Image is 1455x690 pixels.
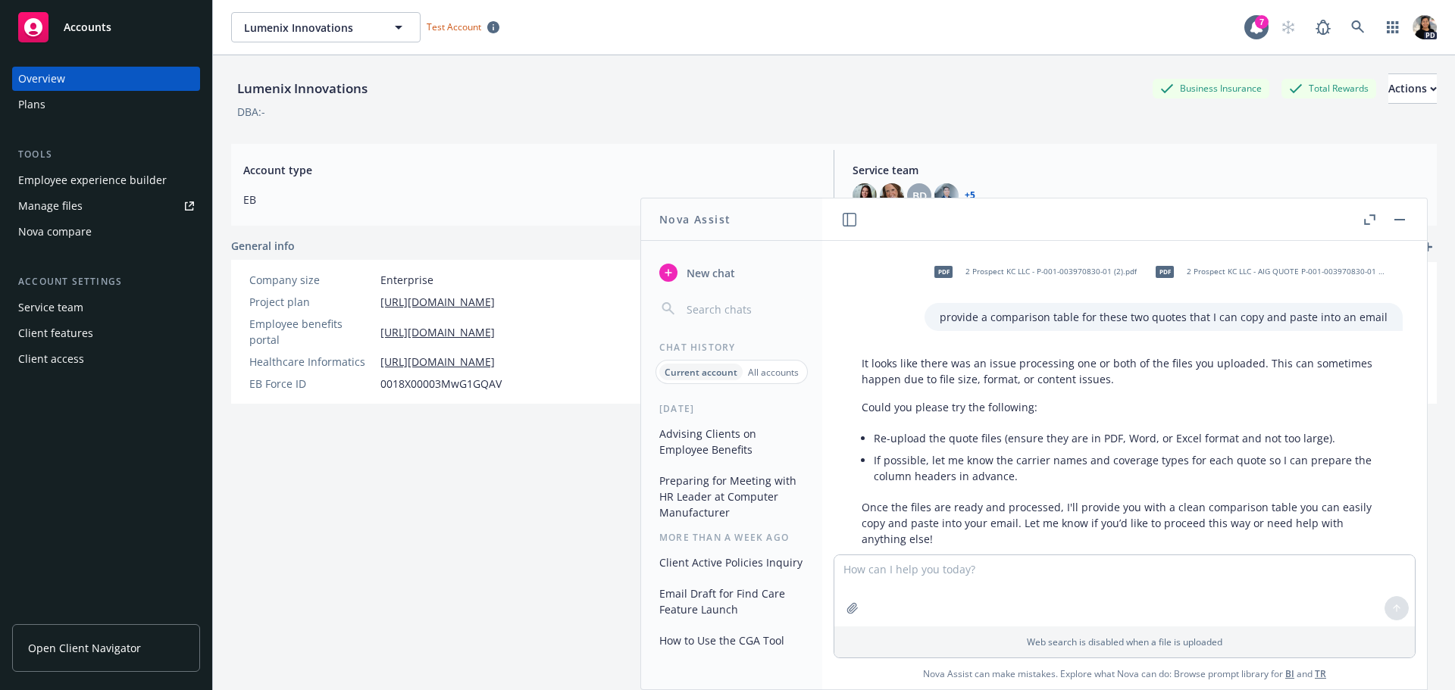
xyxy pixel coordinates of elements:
[912,188,927,204] span: BD
[12,220,200,244] a: Nova compare
[1388,74,1437,103] div: Actions
[940,309,1388,325] p: provide a comparison table for these two quotes that I can copy and paste into an email
[1187,267,1385,276] span: 2 Prospect KC LLC - AIG QUOTE P-001-003970830-01 (2) (1).pdf
[421,19,505,35] span: Test Account
[1419,238,1437,256] a: add
[249,376,374,392] div: EB Force ID
[828,658,1421,689] span: Nova Assist can make mistakes. Explore what Nova can do: Browse prompt library for and
[12,274,200,289] div: Account settings
[653,550,810,575] button: Client Active Policies Inquiry
[243,192,815,208] span: EB
[380,354,495,370] a: [URL][DOMAIN_NAME]
[12,6,200,48] a: Accounts
[684,298,804,320] input: Search chats
[1308,12,1338,42] a: Report a Bug
[853,162,1425,178] span: Service team
[12,147,200,162] div: Tools
[18,92,45,117] div: Plans
[934,266,953,277] span: pdf
[1413,15,1437,39] img: photo
[862,355,1388,387] p: It looks like there was an issue processing one or both of the files you uploaded. This can somet...
[1315,667,1326,680] a: TR
[862,499,1388,547] p: Once the files are ready and processed, I'll provide you with a clean comparison table you can ea...
[18,67,65,91] div: Overview
[843,635,1406,648] p: Web search is disabled when a file is uploaded
[12,321,200,345] a: Client features
[925,253,1140,291] div: pdf2 Prospect KC LLC - P-001-003970830-01 (2).pdf
[12,67,200,91] a: Overview
[653,468,810,525] button: Preparing for Meeting with HR Leader at Computer Manufacturer
[653,259,810,286] button: New chat
[231,238,295,254] span: General info
[653,581,810,622] button: Email Draft for Find Care Feature Launch
[12,92,200,117] a: Plans
[1388,73,1437,104] button: Actions
[1153,79,1269,98] div: Business Insurance
[1273,12,1303,42] a: Start snowing
[1146,253,1388,291] div: pdf2 Prospect KC LLC - AIG QUOTE P-001-003970830-01 (2) (1).pdf
[380,272,433,288] span: Enterprise
[249,316,374,348] div: Employee benefits portal
[659,211,731,227] h1: Nova Assist
[18,194,83,218] div: Manage files
[12,168,200,192] a: Employee experience builder
[874,449,1388,487] li: If possible, let me know the carrier names and coverage types for each quote so I can prepare the...
[853,183,877,208] img: photo
[243,162,815,178] span: Account type
[653,421,810,462] button: Advising Clients on Employee Benefits
[244,20,375,36] span: Lumenix Innovations
[12,295,200,320] a: Service team
[1156,266,1174,277] span: pdf
[380,324,495,340] a: [URL][DOMAIN_NAME]
[1378,12,1408,42] a: Switch app
[18,295,83,320] div: Service team
[1285,667,1294,680] a: BI
[665,366,737,379] p: Current account
[641,402,822,415] div: [DATE]
[18,168,167,192] div: Employee experience builder
[12,347,200,371] a: Client access
[874,427,1388,449] li: Re-upload the quote files (ensure they are in PDF, Word, or Excel format and not too large).
[249,354,374,370] div: Healthcare Informatics
[653,628,810,653] button: How to Use the CGA Tool
[427,20,481,33] span: Test Account
[249,272,374,288] div: Company size
[965,267,1137,276] span: 2 Prospect KC LLC - P-001-003970830-01 (2).pdf
[380,376,502,392] span: 0018X00003MwG1GQAV
[748,366,799,379] p: All accounts
[934,183,959,208] img: photo
[18,347,84,371] div: Client access
[1343,12,1373,42] a: Search
[64,21,111,33] span: Accounts
[965,191,975,200] a: +5
[641,531,822,544] div: More than a week ago
[380,294,495,310] a: [URL][DOMAIN_NAME]
[237,104,265,120] div: DBA: -
[684,265,735,281] span: New chat
[1255,15,1269,29] div: 7
[862,399,1388,415] p: Could you please try the following:
[641,341,822,354] div: Chat History
[231,12,421,42] button: Lumenix Innovations
[18,220,92,244] div: Nova compare
[18,321,93,345] div: Client features
[12,194,200,218] a: Manage files
[28,640,141,656] span: Open Client Navigator
[249,294,374,310] div: Project plan
[1281,79,1376,98] div: Total Rewards
[231,79,374,98] div: Lumenix Innovations
[880,183,904,208] img: photo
